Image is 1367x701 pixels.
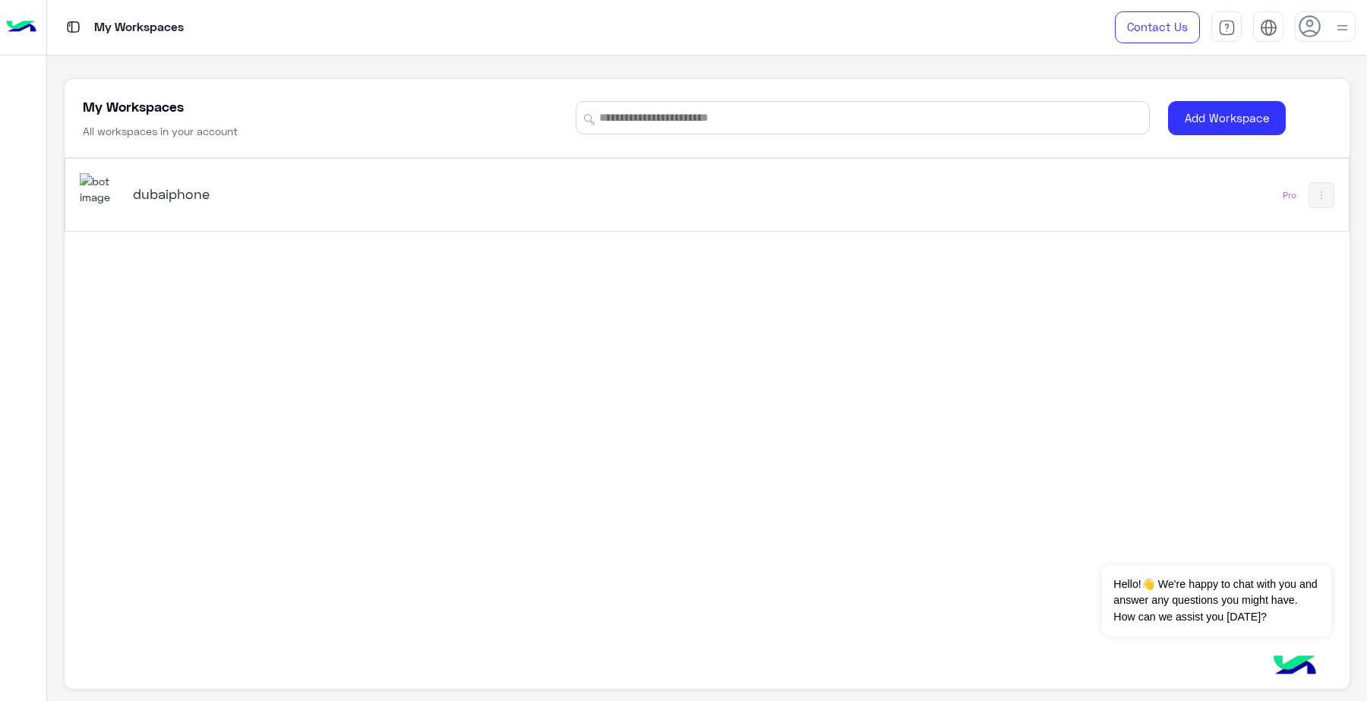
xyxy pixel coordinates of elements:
[1260,19,1277,36] img: tab
[1218,19,1236,36] img: tab
[1268,640,1321,693] img: hulul-logo.png
[1333,18,1352,37] img: profile
[6,11,36,43] img: Logo
[94,17,184,38] p: My Workspaces
[83,97,184,115] h5: My Workspaces
[1115,11,1200,43] a: Contact Us
[1168,101,1286,135] button: Add Workspace
[83,124,238,139] h6: All workspaces in your account
[80,173,121,206] img: 1403182699927242
[1283,189,1296,201] div: Pro
[1102,565,1331,636] span: Hello!👋 We're happy to chat with you and answer any questions you might have. How can we assist y...
[133,185,585,203] h5: dubaiphone
[64,17,83,36] img: tab
[1211,11,1242,43] a: tab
